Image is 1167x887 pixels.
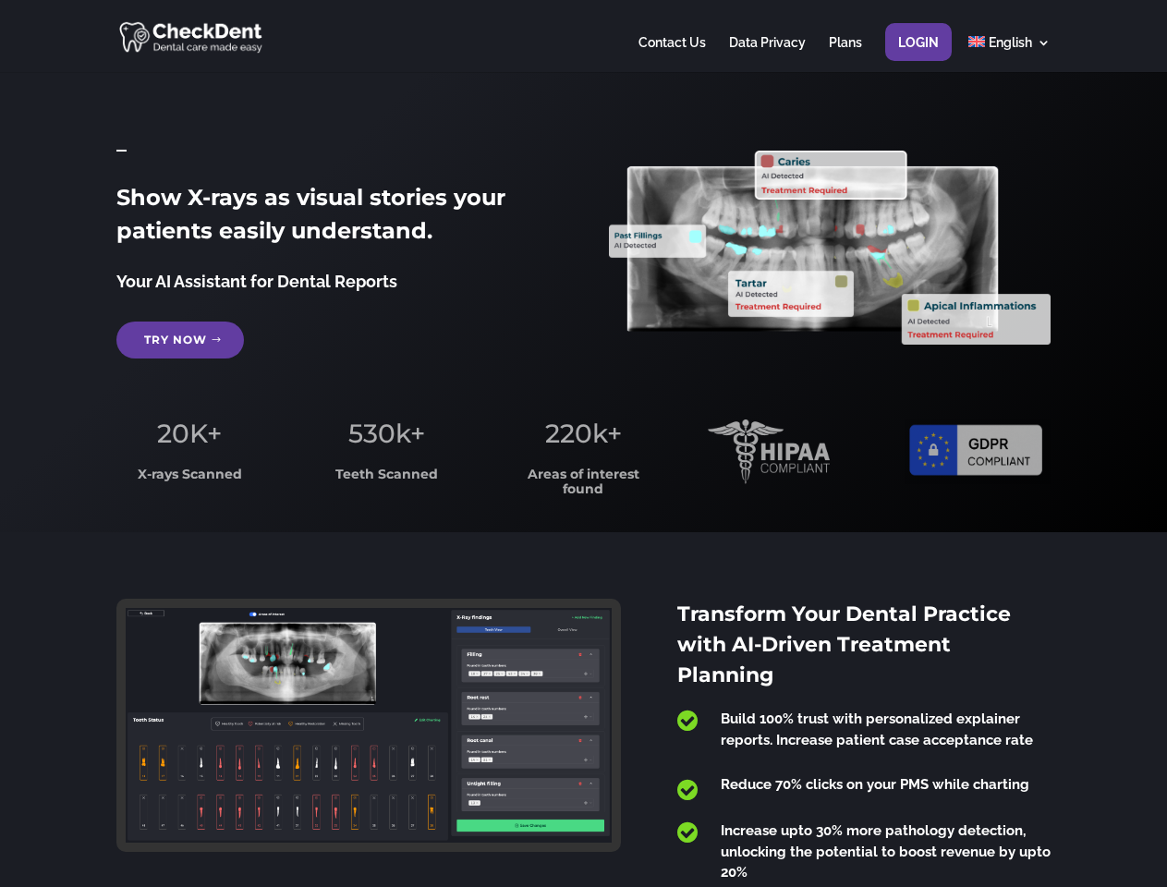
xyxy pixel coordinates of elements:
[638,36,706,72] a: Contact Us
[989,35,1032,50] span: English
[545,418,622,449] span: 220k+
[116,272,397,291] span: Your AI Assistant for Dental Reports
[609,151,1050,345] img: X_Ray_annotated
[348,418,425,449] span: 530k+
[721,822,1051,881] span: Increase upto 30% more pathology detection, unlocking the potential to boost revenue by upto 20%
[729,36,806,72] a: Data Privacy
[829,36,862,72] a: Plans
[511,468,657,505] h3: Areas of interest found
[677,709,698,733] span: 
[677,778,698,802] span: 
[677,601,1011,687] span: Transform Your Dental Practice with AI-Driven Treatment Planning
[677,820,698,844] span: 
[968,36,1051,72] a: English
[898,36,939,72] a: Login
[116,322,244,358] a: Try Now
[157,418,222,449] span: 20K+
[116,130,127,155] span: _
[721,776,1029,793] span: Reduce 70% clicks on your PMS while charting
[721,711,1033,748] span: Build 100% trust with personalized explainer reports. Increase patient case acceptance rate
[116,181,557,257] h2: Show X-rays as visual stories your patients easily understand.
[119,18,264,55] img: CheckDent AI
